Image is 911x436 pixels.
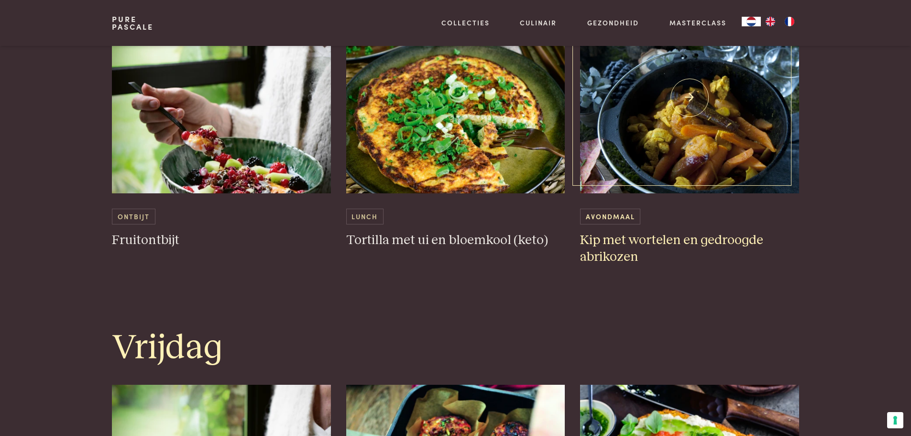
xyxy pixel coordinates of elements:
a: Culinair [520,18,557,28]
a: FR [780,17,799,26]
img: Tortilla met ui en bloemkool (keto) [346,2,565,193]
a: EN [761,17,780,26]
h3: Tortilla met ui en bloemkool (keto) [346,232,565,249]
a: NL [742,17,761,26]
span: Avondmaal [580,209,640,224]
aside: Language selected: Nederlands [742,17,799,26]
span: Lunch [346,209,384,224]
div: Language [742,17,761,26]
span: Ontbijt [112,209,155,224]
a: Masterclass [670,18,726,28]
a: Gezondheid [587,18,639,28]
h1: Vrijdag [112,326,799,369]
button: Uw voorkeuren voor toestemming voor trackingtechnologieën [887,412,903,428]
h3: Kip met wortelen en gedroogde abrikozen [580,232,799,265]
ul: Language list [761,17,799,26]
a: PurePascale [112,15,154,31]
img: Fruitontbijt [112,2,331,193]
a: Fruitontbijt Ontbijt Fruitontbijt [112,2,331,249]
a: Tortilla met ui en bloemkool (keto) Lunch Tortilla met ui en bloemkool (keto) [346,2,565,249]
a: Kip met wortelen en gedroogde abrikozen Avondmaal Kip met wortelen en gedroogde abrikozen [580,2,799,265]
img: Kip met wortelen en gedroogde abrikozen [580,2,799,193]
h3: Fruitontbijt [112,232,331,249]
a: Collecties [441,18,490,28]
